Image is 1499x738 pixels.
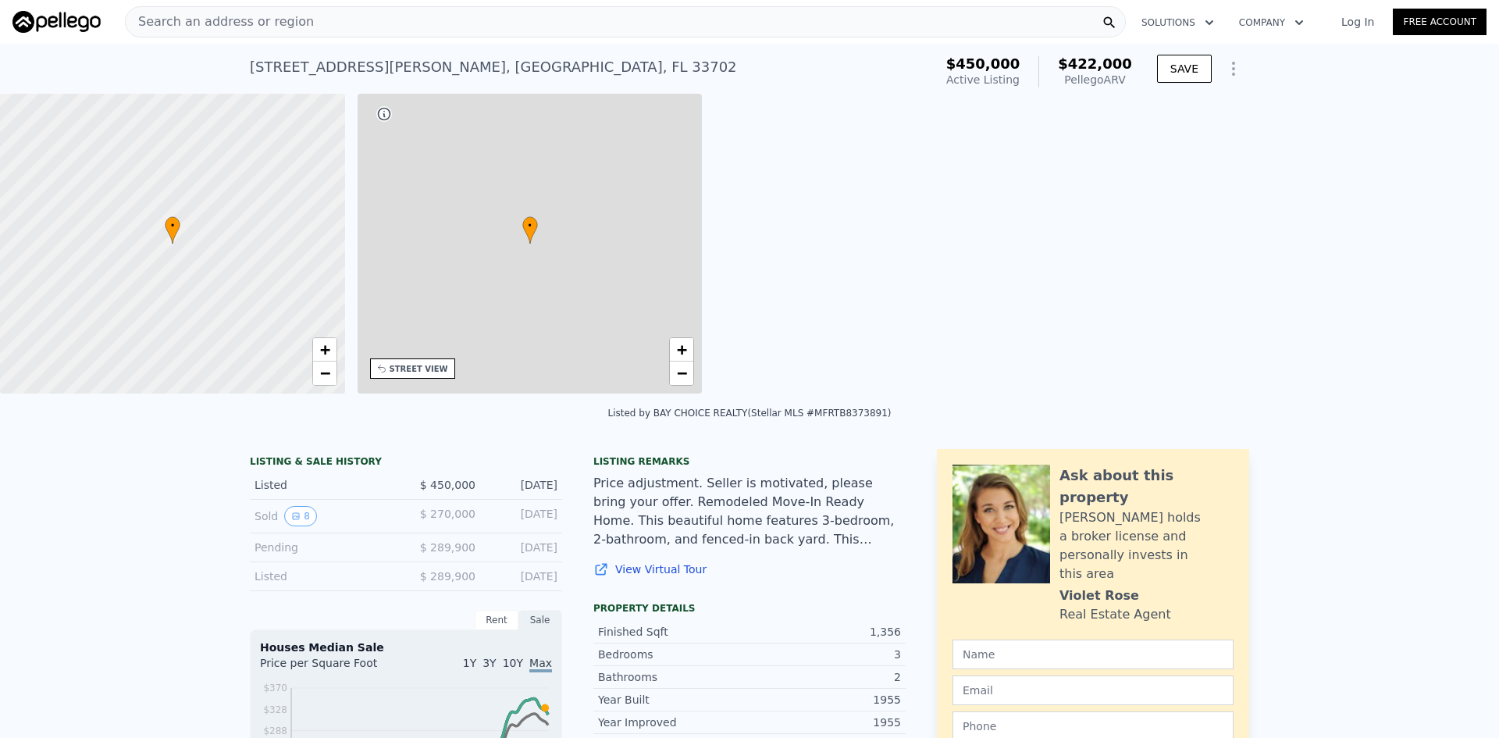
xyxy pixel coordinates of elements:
div: Listed [255,477,393,493]
div: [DATE] [488,477,557,493]
div: Sale [518,610,562,630]
tspan: $370 [263,683,287,693]
div: Year Improved [598,715,749,730]
div: • [165,216,180,244]
span: − [319,363,329,383]
button: Show Options [1218,53,1249,84]
div: Finished Sqft [598,624,749,640]
div: [DATE] [488,540,557,555]
div: Houses Median Sale [260,640,552,655]
span: • [165,219,180,233]
div: Violet Rose [1059,586,1139,605]
span: $ 450,000 [420,479,475,491]
a: Zoom out [670,362,693,385]
input: Email [952,676,1234,705]
div: STREET VIEW [390,363,448,375]
div: • [522,216,538,244]
div: Price adjustment. Seller is motivated, please bring your offer. Remodeled Move-In Ready Home. Thi... [593,474,906,549]
div: Listed [255,569,393,584]
a: View Virtual Tour [593,562,906,577]
div: 3 [749,647,901,662]
div: Bathrooms [598,669,749,685]
div: Price per Square Foot [260,655,406,680]
div: Bedrooms [598,647,749,662]
div: Property details [593,602,906,615]
div: [PERSON_NAME] holds a broker license and personally invests in this area [1059,508,1234,583]
span: 1Y [463,657,476,669]
span: Active Listing [946,73,1020,86]
div: Listed by BAY CHOICE REALTY (Stellar MLS #MFRTB8373891) [607,408,891,419]
button: SAVE [1157,55,1212,83]
div: [DATE] [488,569,557,584]
a: Log In [1323,14,1393,30]
span: 3Y [482,657,496,669]
div: 2 [749,669,901,685]
div: Real Estate Agent [1059,605,1171,624]
img: Pellego [12,11,101,33]
a: Zoom in [313,338,336,362]
span: $ 289,900 [420,570,475,583]
button: Solutions [1129,9,1227,37]
div: LISTING & SALE HISTORY [250,455,562,471]
div: Ask about this property [1059,465,1234,508]
span: + [677,340,687,359]
span: $450,000 [946,55,1020,72]
button: View historical data [284,506,317,526]
div: 1955 [749,692,901,708]
div: 1955 [749,715,901,730]
div: Year Built [598,692,749,708]
div: [STREET_ADDRESS][PERSON_NAME] , [GEOGRAPHIC_DATA] , FL 33702 [250,56,737,78]
div: Listing remarks [593,455,906,468]
a: Zoom out [313,362,336,385]
span: Search an address or region [126,12,314,31]
tspan: $288 [263,726,287,736]
div: 1,356 [749,624,901,640]
span: − [677,363,687,383]
a: Free Account [1393,9,1487,35]
span: $ 289,900 [420,541,475,554]
span: + [319,340,329,359]
div: Pending [255,540,393,555]
span: $422,000 [1058,55,1132,72]
span: 10Y [503,657,523,669]
div: Pellego ARV [1058,72,1132,87]
tspan: $328 [263,704,287,715]
div: Sold [255,506,393,526]
span: • [522,219,538,233]
input: Name [952,640,1234,669]
a: Zoom in [670,338,693,362]
span: $ 270,000 [420,508,475,520]
button: Company [1227,9,1316,37]
div: Rent [475,610,518,630]
span: Max [529,657,552,672]
div: [DATE] [488,506,557,526]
